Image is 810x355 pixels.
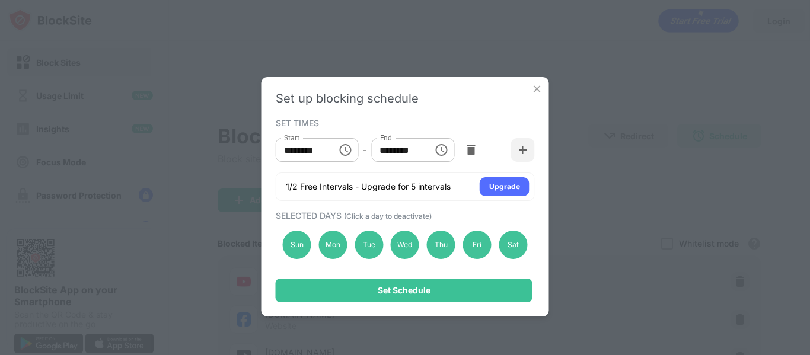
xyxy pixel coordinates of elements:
div: Tue [355,231,383,259]
div: - [363,143,366,156]
button: Choose time, selected time is 6:09 PM [333,138,357,162]
div: Set up blocking schedule [276,91,535,105]
span: (Click a day to deactivate) [344,212,432,220]
div: Upgrade [489,181,520,193]
label: End [380,133,392,143]
div: Sun [283,231,311,259]
div: Thu [427,231,455,259]
div: SET TIMES [276,118,532,127]
div: Sat [499,231,527,259]
div: Wed [391,231,419,259]
div: 1/2 Free Intervals - Upgrade for 5 intervals [286,181,451,193]
div: SELECTED DAYS [276,210,532,220]
div: Fri [463,231,492,259]
div: Mon [318,231,347,259]
div: Set Schedule [378,286,430,295]
img: x-button.svg [531,83,543,95]
label: Start [284,133,299,143]
button: Choose time, selected time is 11:59 PM [429,138,453,162]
